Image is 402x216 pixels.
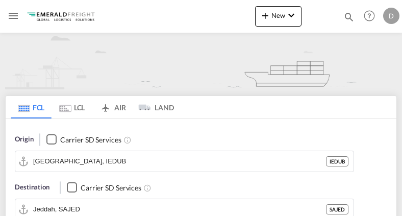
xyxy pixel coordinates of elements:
[143,184,152,192] md-icon: Unchecked: Search for CY (Container Yard) services for all selected carriers.Checked : Search for...
[92,96,133,118] md-tab-item: AIR
[15,134,33,145] span: Origin
[15,151,354,172] md-input-container: Dublin, IEDUB
[383,8,399,24] div: D
[343,11,355,22] md-icon: icon-magnify
[255,6,301,27] button: icon-plus 400-fgNewicon-chevron-down
[81,183,141,193] div: Carrier SD Services
[52,96,92,118] md-tab-item: LCL
[15,182,49,193] span: Destination
[361,7,383,26] div: Help
[133,96,174,118] md-tab-item: LAND
[67,182,141,193] md-checkbox: Checkbox No Ink
[361,7,378,25] span: Help
[27,5,95,28] img: c4318bc049f311eda2ff698fe6a37287.png
[60,135,121,145] div: Carrier SD Services
[259,9,271,21] md-icon: icon-plus 400-fg
[326,156,348,166] div: IEDUB
[11,96,174,118] md-pagination-wrapper: Use the left and right arrow keys to navigate between tabs
[259,11,297,19] span: New
[99,102,112,109] md-icon: icon-airplane
[326,204,348,214] div: SAJED
[3,6,23,26] button: Toggle Mobile Navigation
[46,134,121,145] md-checkbox: Checkbox No Ink
[123,136,132,144] md-icon: Unchecked: Search for CY (Container Yard) services for all selected carriers.Checked : Search for...
[5,32,397,89] img: new-FCL.png
[11,96,52,118] md-tab-item: FCL
[343,11,355,27] div: icon-magnify
[285,9,297,21] md-icon: icon-chevron-down
[33,154,326,169] input: Search by Port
